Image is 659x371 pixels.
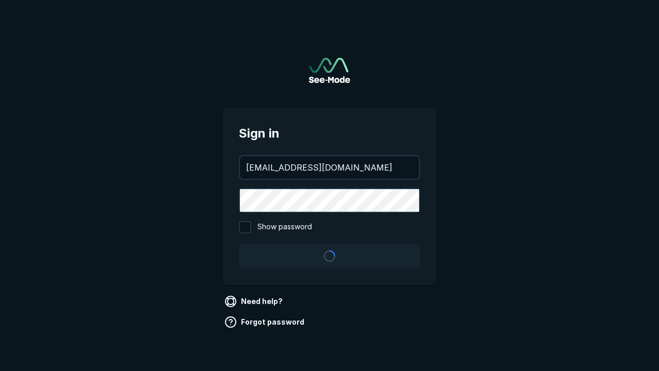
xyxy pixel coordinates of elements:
a: Go to sign in [309,58,350,83]
img: See-Mode Logo [309,58,350,83]
a: Forgot password [222,314,308,330]
a: Need help? [222,293,287,310]
span: Show password [257,221,312,233]
input: your@email.com [240,156,419,179]
span: Sign in [239,124,420,143]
